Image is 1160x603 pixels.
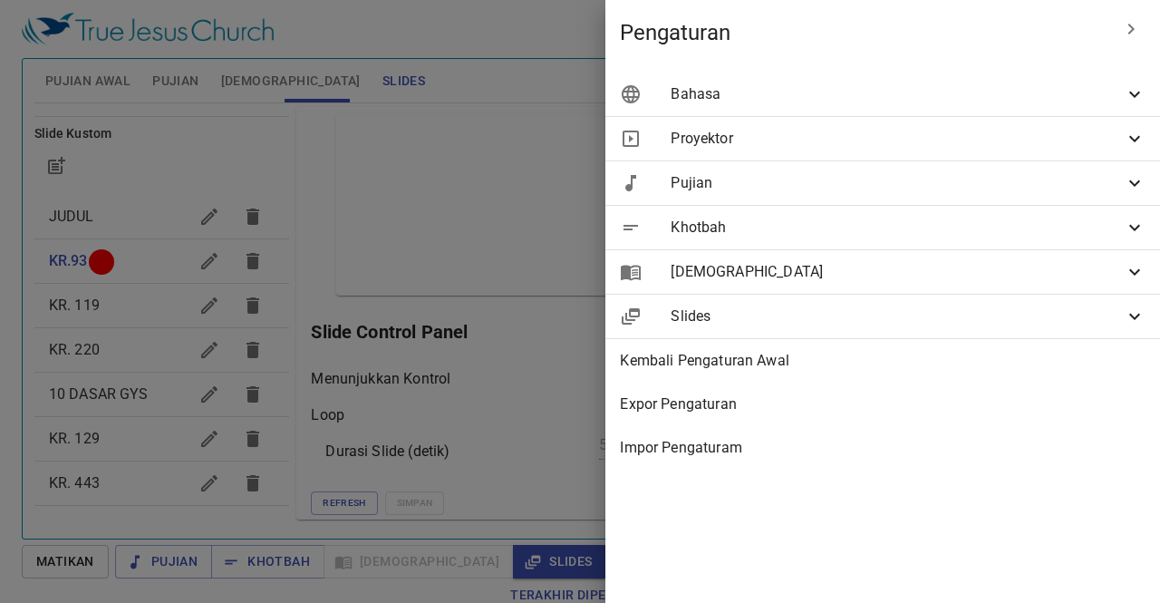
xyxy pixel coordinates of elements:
[671,306,1124,327] span: Slides
[605,117,1160,160] div: Proyektor
[620,394,1145,415] span: Expor Pengaturan
[671,261,1124,283] span: [DEMOGRAPHIC_DATA]
[671,172,1124,194] span: Pujian
[605,250,1160,294] div: [DEMOGRAPHIC_DATA]
[605,161,1160,205] div: Pujian
[671,217,1124,238] span: Khotbah
[53,166,301,175] div: [DEMOGRAPHIC_DATA] [DEMOGRAPHIC_DATA] Sejati Palangka Raya
[671,128,1124,150] span: Proyektor
[620,18,1109,47] span: Pengaturan
[671,83,1124,105] span: Bahasa
[605,73,1160,116] div: Bahasa
[605,339,1160,383] div: Kembali Pengaturan Awal
[605,295,1160,338] div: Slides
[605,206,1160,249] div: Khotbah
[620,437,1145,459] span: Impor Pengaturam
[620,350,1145,372] span: Kembali Pengaturan Awal
[605,426,1160,470] div: Impor Pengaturam
[605,383,1160,426] div: Expor Pengaturan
